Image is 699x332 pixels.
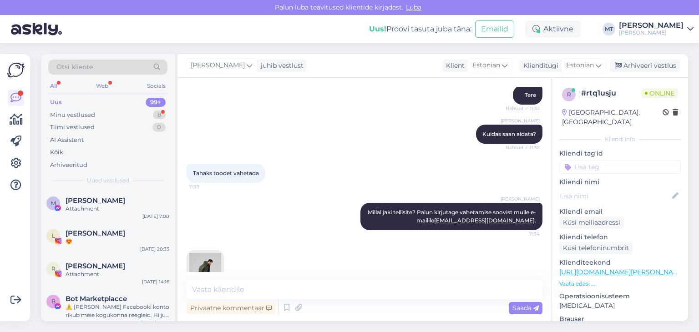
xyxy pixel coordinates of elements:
[369,24,471,35] div: Proovi tasuta juba täna:
[475,20,514,38] button: Emailid
[559,314,681,324] p: Brauser
[153,111,166,120] div: 8
[50,123,95,132] div: Tiimi vestlused
[560,191,670,201] input: Lisa nimi
[51,265,56,272] span: R
[559,160,681,174] input: Lisa tag
[51,298,56,305] span: B
[525,91,536,98] span: Tere
[50,148,63,157] div: Kõik
[641,88,678,98] span: Online
[619,29,684,36] div: [PERSON_NAME]
[559,232,681,242] p: Kliendi telefon
[472,60,500,70] span: Estonian
[403,3,424,11] span: Luba
[434,217,535,224] a: [EMAIL_ADDRESS][DOMAIN_NAME]
[559,301,681,311] p: [MEDICAL_DATA]
[94,80,110,92] div: Web
[525,21,581,37] div: Aktiivne
[50,111,95,120] div: Minu vestlused
[50,98,62,107] div: Uus
[187,302,275,314] div: Privaatne kommentaar
[87,176,129,185] span: Uued vestlused
[619,22,684,29] div: [PERSON_NAME]
[50,136,84,145] div: AI Assistent
[66,270,169,278] div: Attachment
[193,170,259,176] span: Tahaks toodet vahetada
[482,131,536,137] span: Kuidas saan aidata?
[257,61,304,70] div: juhib vestlust
[581,88,641,99] div: # rtq1usju
[66,295,127,303] span: Bot Marketplacce
[442,61,465,70] div: Klient
[146,98,166,107] div: 99+
[152,123,166,132] div: 0
[619,22,694,36] a: [PERSON_NAME][PERSON_NAME]
[501,117,540,124] span: [PERSON_NAME]
[187,251,223,287] img: Attachment
[140,246,169,252] div: [DATE] 20:33
[141,319,169,326] div: [DATE] 20:31
[506,144,540,151] span: Nähtud ✓ 11:32
[520,61,558,70] div: Klienditugi
[559,280,681,288] p: Vaata edasi ...
[501,196,540,202] span: [PERSON_NAME]
[506,231,540,237] span: 11:34
[66,303,169,319] div: ⚠️ [PERSON_NAME] Facebooki konto rikub meie kogukonna reegleid. Hiljuti on meie süsteem saanud ka...
[145,80,167,92] div: Socials
[50,161,87,170] div: Arhiveeritud
[66,262,125,270] span: Robin Hunt
[559,216,624,229] div: Küsi meiliaadressi
[512,304,539,312] span: Saada
[566,60,594,70] span: Estonian
[559,177,681,187] p: Kliendi nimi
[559,268,685,276] a: [URL][DOMAIN_NAME][PERSON_NAME]
[51,200,56,206] span: M
[7,61,25,79] img: Askly Logo
[610,60,680,72] div: Arhiveeri vestlus
[559,258,681,267] p: Klienditeekond
[559,149,681,158] p: Kliendi tag'id
[368,209,536,224] span: Millal jaki tellisite? Palun kirjutage vahetamise soovist mulle e-mailile .
[559,242,633,254] div: Küsi telefoninumbrit
[52,232,55,239] span: L
[603,23,615,35] div: MT
[191,60,245,70] span: [PERSON_NAME]
[189,183,223,190] span: 11:33
[142,278,169,285] div: [DATE] 14:16
[66,229,125,237] span: Leele Lahi
[559,292,681,301] p: Operatsioonisüsteem
[56,62,93,72] span: Otsi kliente
[66,237,169,246] div: 😍
[66,196,125,205] span: Mari-Liis Treimut
[567,91,571,98] span: r
[369,25,386,33] b: Uus!
[559,207,681,216] p: Kliendi email
[142,213,169,220] div: [DATE] 7:00
[66,205,169,213] div: Attachment
[506,105,540,112] span: Nähtud ✓ 11:32
[562,108,663,127] div: [GEOGRAPHIC_DATA], [GEOGRAPHIC_DATA]
[559,135,681,143] div: Kliendi info
[48,80,59,92] div: All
